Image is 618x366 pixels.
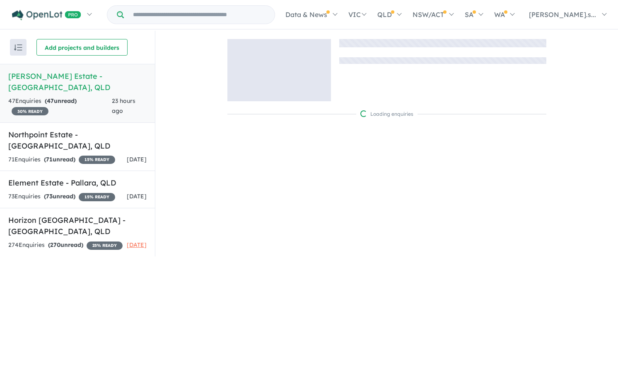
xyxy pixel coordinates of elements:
button: Add projects and builders [36,39,128,56]
span: 47 [47,97,54,105]
h5: Northpoint Estate - [GEOGRAPHIC_DATA] , QLD [8,129,147,151]
strong: ( unread) [44,193,75,200]
span: 23 hours ago [112,97,135,115]
div: 274 Enquir ies [8,240,123,250]
div: 73 Enquir ies [8,192,115,202]
h5: Element Estate - Pallara , QLD [8,177,147,188]
span: 71 [46,156,53,163]
img: sort.svg [14,44,22,51]
img: Openlot PRO Logo White [12,10,81,20]
span: [DATE] [127,156,147,163]
h5: [PERSON_NAME] Estate - [GEOGRAPHIC_DATA] , QLD [8,71,147,93]
span: 30 % READY [12,107,48,115]
div: Loading enquiries [360,110,413,118]
span: 25 % READY [87,242,123,250]
div: 47 Enquir ies [8,96,112,116]
span: [DATE] [127,241,147,249]
div: 71 Enquir ies [8,155,115,165]
strong: ( unread) [44,156,75,163]
span: [DATE] [127,193,147,200]
span: 73 [46,193,53,200]
span: 15 % READY [79,156,115,164]
input: Try estate name, suburb, builder or developer [126,6,273,24]
span: 270 [50,241,60,249]
h5: Horizon [GEOGRAPHIC_DATA] - [GEOGRAPHIC_DATA] , QLD [8,215,147,237]
span: [PERSON_NAME].s... [529,10,596,19]
span: 15 % READY [79,193,115,201]
strong: ( unread) [45,97,77,105]
strong: ( unread) [48,241,83,249]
